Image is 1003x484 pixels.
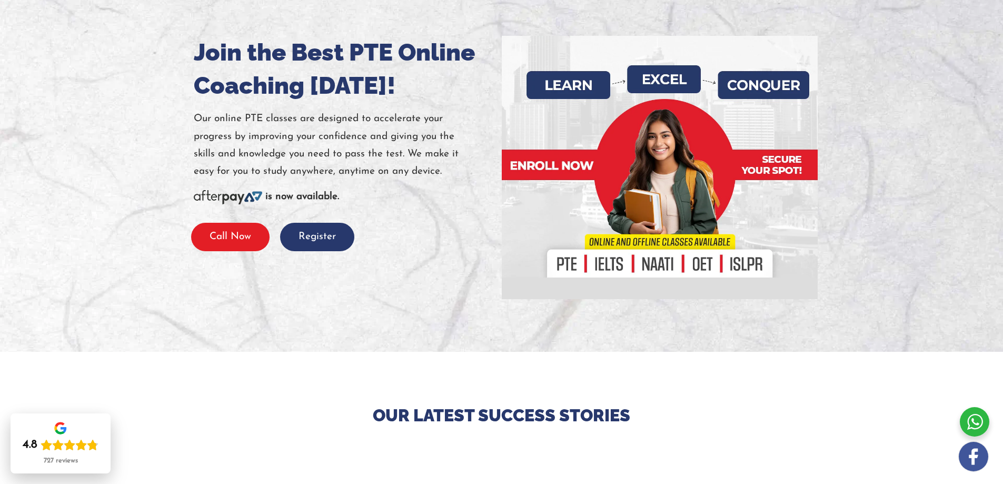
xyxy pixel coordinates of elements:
h1: Join the Best PTE Online Coaching [DATE]! [194,36,494,102]
div: 727 reviews [44,457,78,465]
img: white-facebook.png [959,442,988,471]
div: Rating: 4.8 out of 5 [23,438,98,452]
a: Register [280,232,354,242]
img: Afterpay-Logo [194,190,262,204]
p: Our Latest Success Stories [194,404,810,427]
p: Our online PTE classes are designed to accelerate your progress by improving your confidence and ... [194,110,494,180]
button: Register [280,223,354,252]
a: Call Now [191,232,270,242]
button: Call Now [191,223,270,252]
b: is now available. [265,192,339,202]
div: 4.8 [23,438,37,452]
